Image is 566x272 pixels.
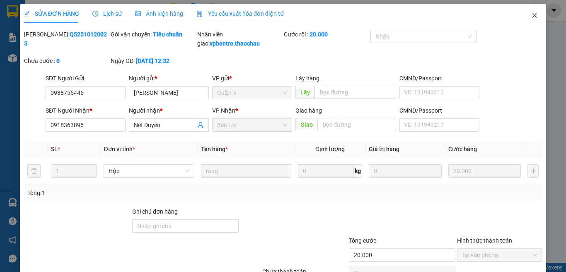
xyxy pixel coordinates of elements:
div: Người nhận [129,106,209,115]
div: CMND/Passport [399,74,479,83]
span: Tên hàng [201,146,228,152]
button: Close [523,4,546,27]
span: close [531,12,538,19]
span: Bến Tre [217,119,287,131]
span: clock-circle [92,11,98,17]
span: Đơn vị tính [104,146,135,152]
input: 0 [448,164,521,178]
span: SL [51,146,58,152]
input: Dọc đường [314,86,396,99]
input: 0 [369,164,442,178]
button: plus [527,164,539,178]
span: Tổng cước [349,237,376,244]
label: Hình thức thanh toán [457,237,512,244]
input: VD: Bàn, Ghế [201,164,291,178]
input: Ghi chú đơn hàng [132,219,239,233]
b: [DATE] 12:32 [136,58,169,64]
span: Ảnh kiện hàng [135,10,183,17]
div: CMND/Passport [399,106,479,115]
span: Yêu cầu xuất hóa đơn điện tử [196,10,284,17]
div: Nhân viên giao: [197,30,282,48]
span: Giá trị hàng [369,146,399,152]
span: Quận 5 [217,87,287,99]
span: edit [24,11,30,17]
span: picture [135,11,141,17]
span: VP Nhận [212,107,235,114]
span: Lấy hàng [295,75,319,82]
span: Cước hàng [448,146,477,152]
span: user-add [197,122,204,128]
div: [PERSON_NAME]: [24,30,109,48]
div: VP gửi [212,74,292,83]
div: Gói vận chuyển: [111,30,196,39]
div: Tổng: 1 [27,188,219,197]
label: Ghi chú đơn hàng [132,208,178,215]
span: SỬA ĐƠN HÀNG [24,10,79,17]
b: Tiêu chuẩn [153,31,182,38]
b: vpbentre.thaochau [210,40,260,47]
b: 0 [56,58,60,64]
span: Lấy [295,86,314,99]
div: Ngày GD: [111,56,196,65]
span: kg [354,164,362,178]
span: Giao [295,118,317,131]
div: SĐT Người Nhận [46,106,126,115]
span: Tại văn phòng [462,249,537,261]
b: 20.000 [310,31,328,38]
div: SĐT Người Gửi [46,74,126,83]
div: Cước rồi : [284,30,369,39]
button: delete [27,164,41,178]
span: Giao hàng [295,107,322,114]
span: Lịch sử [92,10,122,17]
img: icon [196,11,203,17]
div: Người gửi [129,74,209,83]
input: Dọc đường [317,118,396,131]
span: Hộp [109,165,189,177]
span: Định lượng [315,146,345,152]
div: Chưa cước : [24,56,109,65]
